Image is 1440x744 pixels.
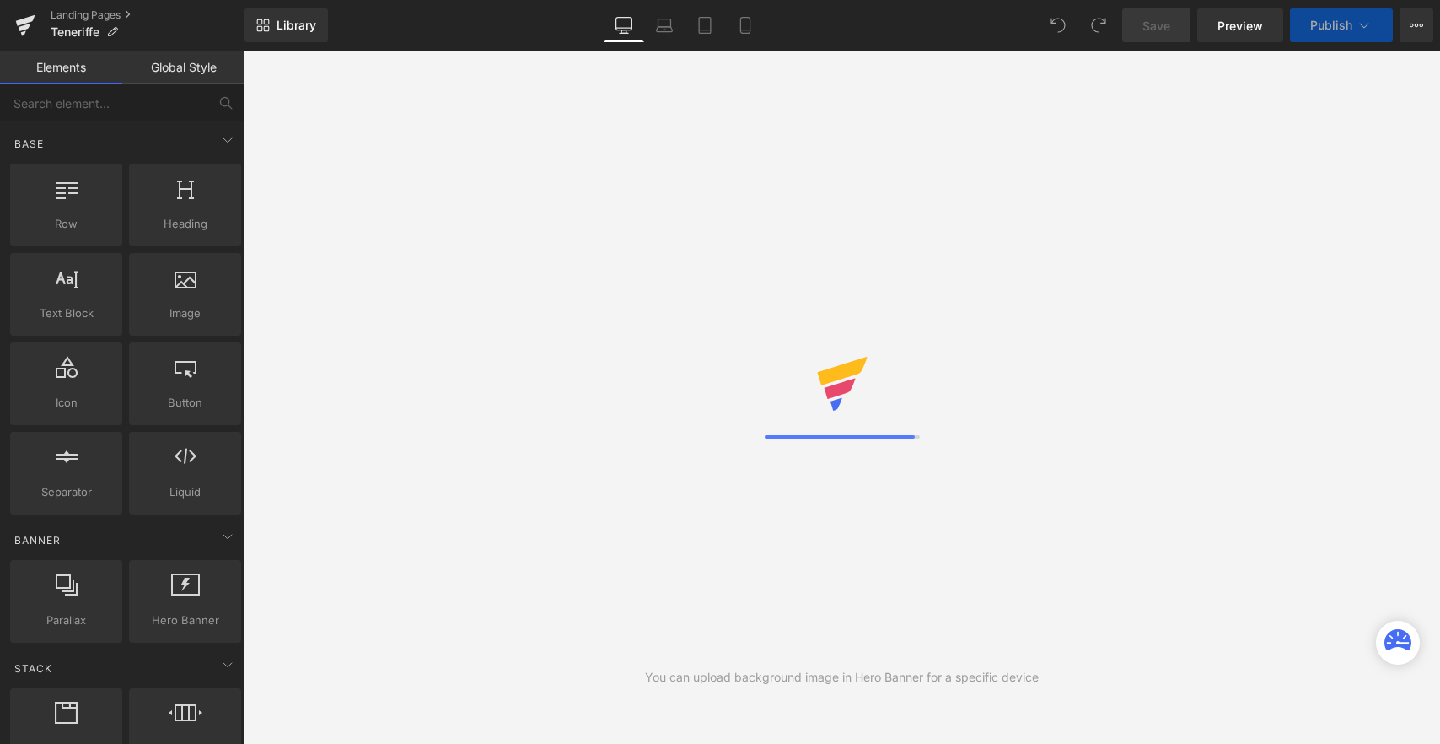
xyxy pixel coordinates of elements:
a: Preview [1197,8,1283,42]
a: Desktop [604,8,644,42]
span: Icon [15,394,117,412]
button: More [1400,8,1433,42]
span: Liquid [134,483,236,501]
a: Tablet [685,8,725,42]
span: Image [134,305,236,322]
span: Hero Banner [134,612,236,629]
span: Stack [13,660,54,677]
div: You can upload background image in Hero Banner for a specific device [645,668,1039,687]
a: New Library [244,8,328,42]
button: Redo [1082,8,1115,42]
span: Banner [13,532,62,548]
span: Parallax [15,612,117,629]
span: Text Block [15,305,117,322]
span: Preview [1217,17,1263,35]
button: Publish [1290,8,1393,42]
span: Button [134,394,236,412]
a: Mobile [725,8,766,42]
a: Laptop [644,8,685,42]
span: Base [13,136,46,152]
span: Row [15,215,117,233]
button: Undo [1041,8,1075,42]
span: Library [277,18,316,33]
span: Separator [15,483,117,501]
span: Save [1142,17,1170,35]
a: Landing Pages [51,8,244,22]
span: Publish [1310,19,1352,32]
a: Global Style [122,51,244,84]
span: Teneriffe [51,25,99,39]
span: Heading [134,215,236,233]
